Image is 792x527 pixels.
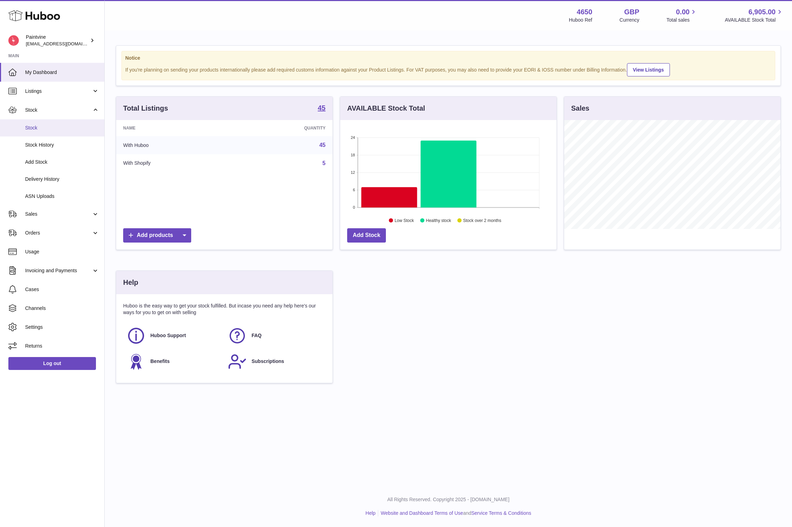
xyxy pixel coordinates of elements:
[110,496,786,503] p: All Rights Reserved. Copyright 2025 - [DOMAIN_NAME]
[725,17,784,23] span: AVAILABLE Stock Total
[353,188,355,192] text: 6
[123,228,191,243] a: Add products
[123,303,326,316] p: Huboo is the easy way to get your stock fulfilled. But incase you need any help here's our ways f...
[25,286,99,293] span: Cases
[125,62,771,76] div: If you're planning on sending your products internationally please add required customs informati...
[426,218,451,223] text: Healthy stock
[577,7,592,17] strong: 4650
[228,326,322,345] a: FAQ
[347,104,425,113] h3: AVAILABLE Stock Total
[127,326,221,345] a: Huboo Support
[8,357,96,370] a: Log out
[351,153,355,157] text: 18
[666,17,697,23] span: Total sales
[116,120,233,136] th: Name
[252,358,284,365] span: Subscriptions
[25,211,92,217] span: Sales
[25,230,92,236] span: Orders
[351,170,355,175] text: 12
[347,228,386,243] a: Add Stock
[8,35,19,46] img: euan@paintvine.co.uk
[569,17,592,23] div: Huboo Ref
[25,193,99,200] span: ASN Uploads
[25,88,92,95] span: Listings
[252,332,262,339] span: FAQ
[127,352,221,371] a: Benefits
[123,278,138,287] h3: Help
[25,248,99,255] span: Usage
[26,34,89,47] div: Paintvine
[676,7,690,17] span: 0.00
[150,358,170,365] span: Benefits
[25,176,99,183] span: Delivery History
[748,7,776,17] span: 6,905.00
[150,332,186,339] span: Huboo Support
[318,104,326,111] strong: 45
[351,135,355,140] text: 24
[627,63,670,76] a: View Listings
[318,104,326,113] a: 45
[471,510,531,516] a: Service Terms & Conditions
[25,305,99,312] span: Channels
[381,510,463,516] a: Website and Dashboard Terms of Use
[25,343,99,349] span: Returns
[233,120,333,136] th: Quantity
[624,7,639,17] strong: GBP
[228,352,322,371] a: Subscriptions
[319,142,326,148] a: 45
[25,324,99,331] span: Settings
[666,7,697,23] a: 0.00 Total sales
[322,160,326,166] a: 5
[725,7,784,23] a: 6,905.00 AVAILABLE Stock Total
[116,154,233,172] td: With Shopify
[25,142,99,148] span: Stock History
[620,17,640,23] div: Currency
[125,55,771,61] strong: Notice
[25,107,92,113] span: Stock
[26,41,103,46] span: [EMAIL_ADDRESS][DOMAIN_NAME]
[116,136,233,154] td: With Huboo
[25,159,99,165] span: Add Stock
[25,125,99,131] span: Stock
[378,510,531,517] li: and
[463,218,501,223] text: Stock over 2 months
[25,69,99,76] span: My Dashboard
[571,104,589,113] h3: Sales
[353,205,355,209] text: 0
[123,104,168,113] h3: Total Listings
[25,267,92,274] span: Invoicing and Payments
[395,218,414,223] text: Low Stock
[366,510,376,516] a: Help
